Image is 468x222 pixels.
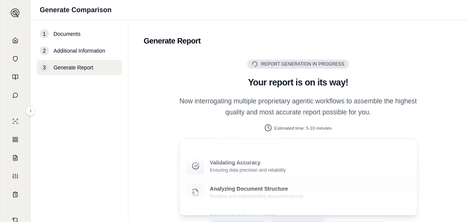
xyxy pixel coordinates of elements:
div: 3 [40,63,49,72]
span: Additional Information [53,47,105,55]
span: Documents [53,30,81,38]
button: Expand sidebar [26,106,35,116]
p: Creating your comprehensive report [210,141,283,147]
a: Custom Report [2,168,29,185]
a: Home [2,32,29,49]
div: 2 [40,46,49,55]
button: Expand sidebar [8,5,23,21]
a: Documents Vault [2,50,29,67]
p: Reading and understanding document layouts [210,193,304,199]
p: Validating Accuracy [210,159,286,166]
p: Analyzing Document Structure [210,185,304,193]
a: Policy Comparisons [2,131,29,148]
p: Extracting Key Data Points [210,211,301,219]
a: Claim Coverage [2,150,29,166]
h2: Generate Report [144,35,453,46]
a: Coverage Table [2,186,29,203]
h2: Your report is on its way! [179,76,418,89]
h1: Generate Comparison [40,5,112,15]
p: Ensuring data precision and reliability [210,167,286,173]
p: Compiling Insights [210,132,283,140]
a: Prompt Library [2,69,29,85]
img: Expand sidebar [11,8,20,18]
div: 1 [40,29,49,39]
a: Single Policy [2,113,29,130]
p: Now interrogating multiple proprietary agentic workflows to assemble the highest quality and most... [179,96,418,117]
a: Chat [2,87,29,104]
span: Report Generation in Progress [261,61,344,67]
span: Generate Report [53,64,93,71]
span: Estimated time: 5-10 minutes [274,125,332,131]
